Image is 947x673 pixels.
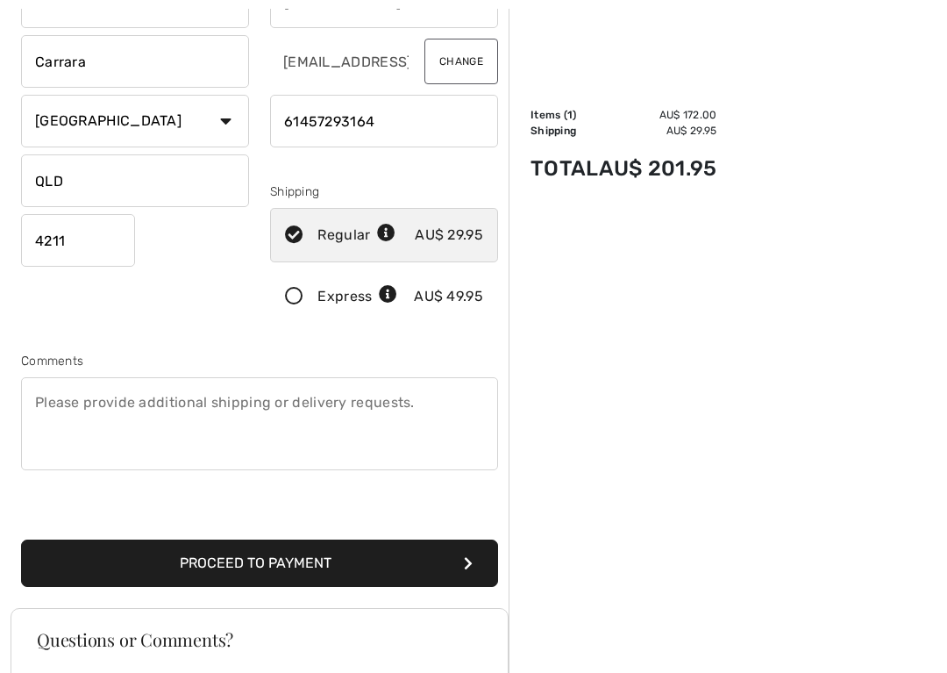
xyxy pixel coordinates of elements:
[414,287,483,308] div: AU$ 49.95
[270,36,410,89] input: E-mail
[21,541,498,588] button: Proceed to Payment
[317,226,395,247] div: Regular
[270,96,498,148] input: Mobile
[270,183,498,202] div: Shipping
[424,39,498,85] button: Change
[599,123,717,139] td: AU$ 29.95
[599,107,717,123] td: AU$ 172.00
[567,109,573,121] span: 1
[317,287,397,308] div: Express
[21,353,498,371] div: Comments
[21,215,135,268] input: Zip/Postal Code
[21,36,249,89] input: City
[37,632,482,649] h3: Questions or Comments?
[530,139,599,198] td: Total
[530,123,599,139] td: Shipping
[599,139,717,198] td: AU$ 201.95
[415,226,483,247] div: AU$ 29.95
[530,107,599,123] td: Items ( )
[21,155,249,208] input: State/Province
